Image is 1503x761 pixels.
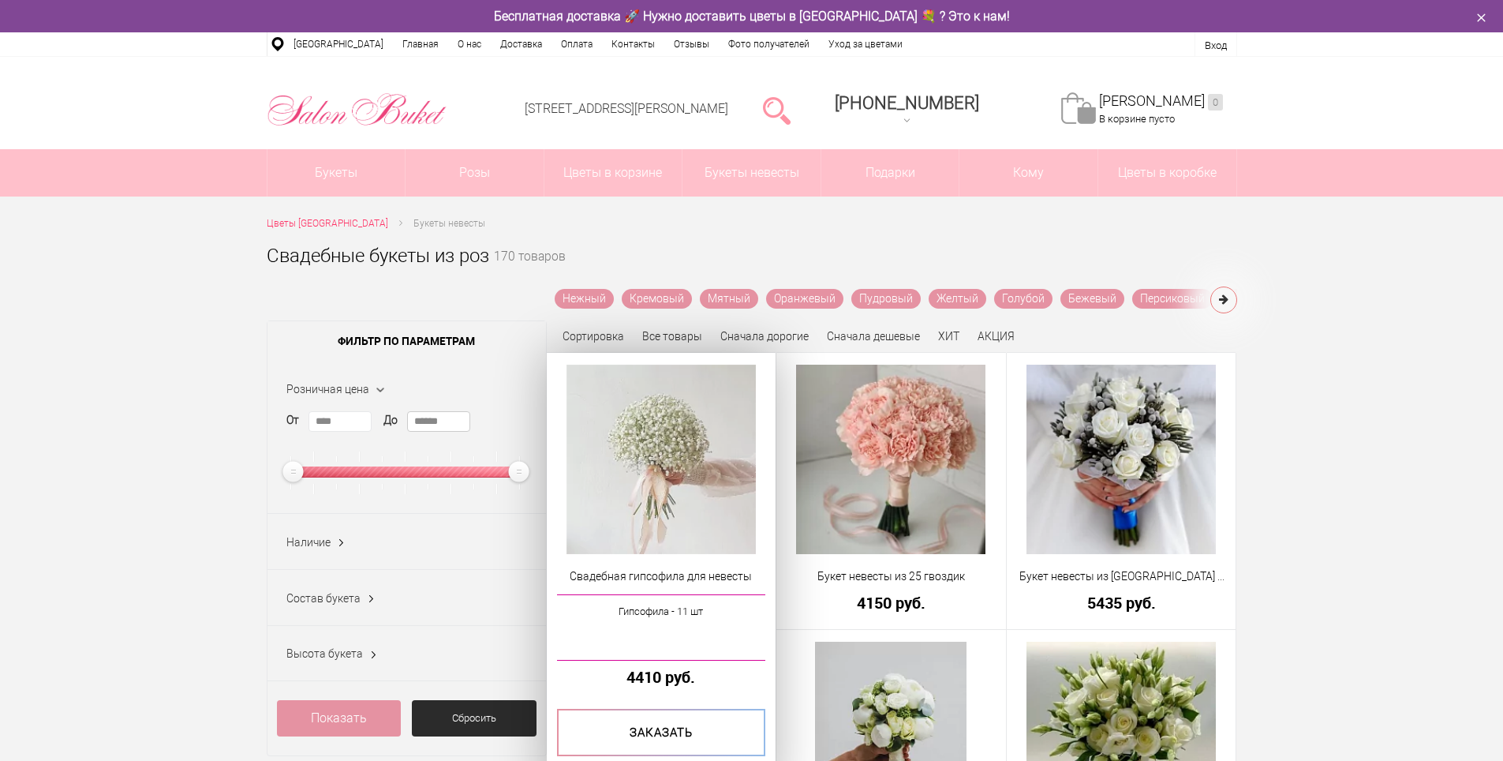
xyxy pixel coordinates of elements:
[719,32,819,56] a: Фото получателей
[566,365,756,554] img: Свадебная гипсофила для невесты
[286,592,361,605] span: Состав букета
[994,289,1052,309] a: Голубой
[1017,568,1226,585] a: Букет невесты из [GEOGRAPHIC_DATA] и белых роз
[700,289,758,309] a: Мятный
[557,603,766,620] p: Гипсофила - 11 шт
[787,594,996,611] a: 4150 руб.
[821,149,959,197] a: Подарки
[622,289,692,309] a: Кремовый
[682,149,821,197] a: Букеты невесты
[978,330,1015,343] a: АКЦИЯ
[1098,149,1236,197] a: Цветы в коробке
[819,32,912,56] a: Уход за цветами
[720,330,809,343] a: Сначала дорогие
[1099,92,1223,111] a: [PERSON_NAME]
[544,149,682,197] a: Цветы в корзине
[406,149,544,197] a: Розы
[277,700,402,737] a: Показать
[412,700,537,737] a: Сбросить
[1060,289,1124,309] a: Бежевый
[959,149,1097,197] span: Кому
[448,32,491,56] a: О нас
[557,669,766,685] a: 4410 руб.
[267,149,406,197] a: Букеты
[825,88,989,133] a: [PHONE_NUMBER]
[938,330,959,343] a: ХИТ
[286,647,363,660] span: Высота букета
[267,89,447,130] img: Цветы Нижний Новгород
[563,330,624,343] span: Сортировка
[284,32,393,56] a: [GEOGRAPHIC_DATA]
[1017,594,1226,611] a: 5435 руб.
[557,568,766,585] a: Свадебная гипсофила для невесты
[267,242,489,270] h1: Свадебные букеты из роз
[796,365,985,554] img: Букет невесты из 25 гвоздик
[1099,113,1175,125] span: В корзине пусто
[286,383,369,395] span: Розничная цена
[851,289,921,309] a: Пудровый
[525,101,728,116] a: [STREET_ADDRESS][PERSON_NAME]
[286,536,331,549] span: Наличие
[383,412,398,429] label: До
[766,289,843,309] a: Оранжевый
[1208,94,1223,111] ins: 0
[413,218,485,229] span: Букеты невесты
[827,330,920,343] a: Сначала дешевые
[267,216,388,232] a: Цветы [GEOGRAPHIC_DATA]
[1132,289,1213,309] a: Персиковый
[555,289,614,309] a: Нежный
[551,32,602,56] a: Оплата
[1205,39,1227,51] a: Вход
[642,330,702,343] a: Все товары
[835,93,979,113] span: [PHONE_NUMBER]
[491,32,551,56] a: Доставка
[664,32,719,56] a: Отзывы
[267,321,546,361] span: Фильтр по параметрам
[929,289,986,309] a: Желтый
[286,412,299,429] label: От
[602,32,664,56] a: Контакты
[267,218,388,229] span: Цветы [GEOGRAPHIC_DATA]
[1026,365,1216,554] img: Букет невесты из брунии и белых роз
[787,568,996,585] a: Букет невесты из 25 гвоздик
[255,8,1249,24] div: Бесплатная доставка 🚀 Нужно доставить цветы в [GEOGRAPHIC_DATA] 💐 ? Это к нам!
[557,594,766,661] a: Гипсофила - 11 шт
[393,32,448,56] a: Главная
[494,251,566,289] small: 170 товаров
